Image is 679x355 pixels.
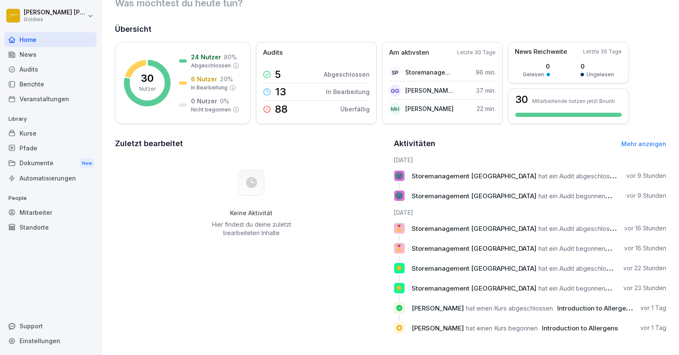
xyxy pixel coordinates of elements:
[395,262,403,274] p: ☀️
[476,68,496,77] p: 96 min.
[220,75,233,83] p: 20 %
[4,112,97,126] p: Library
[532,98,615,104] p: Mitarbeitende nutzen jetzt Bounti
[263,48,283,58] p: Audits
[477,104,496,113] p: 22 min.
[523,62,550,71] p: 0
[389,48,429,58] p: Am aktivsten
[395,170,403,182] p: 🌚
[412,304,464,312] span: [PERSON_NAME]
[539,244,605,252] span: hat ein Audit begonnen
[412,225,536,233] span: Storemanagement [GEOGRAPHIC_DATA]
[115,138,388,150] h2: Zuletzt bearbeitet
[4,155,97,171] div: Dokumente
[4,77,97,92] a: Berichte
[4,126,97,141] a: Kurse
[224,53,237,61] p: 80 %
[626,172,666,180] p: vor 9 Stunden
[542,324,618,332] span: Introduction to Allergens
[191,53,221,61] p: 24 Nutzer
[4,32,97,47] a: Home
[208,209,294,217] h5: Keine Aktivität
[515,47,567,57] p: News Reichweite
[466,324,538,332] span: hat einen Kurs begonnen
[389,85,401,97] div: GG
[640,324,666,332] p: vor 1 Tag
[395,242,403,254] p: 🎖️
[557,304,633,312] span: Introduction to Allergens
[412,192,536,200] span: Storemanagement [GEOGRAPHIC_DATA]
[275,69,281,80] p: 5
[4,333,97,348] a: Einstellungen
[395,190,403,202] p: 🌚
[583,48,622,55] p: Letzte 30 Tage
[405,68,454,77] p: Storemanagement [GEOGRAPHIC_DATA]
[191,75,217,83] p: 6 Nutzer
[389,103,401,115] div: MH
[405,104,454,113] p: [PERSON_NAME]
[275,104,288,114] p: 88
[4,319,97,333] div: Support
[539,192,605,200] span: hat ein Audit begonnen
[4,141,97,155] a: Pfade
[324,70,370,79] p: Abgeschlossen
[457,49,496,56] p: Letzte 30 Tage
[208,220,294,237] p: Hier findest du deine zuletzt bearbeiteten Inhalte
[626,191,666,200] p: vor 9 Stunden
[4,205,97,220] a: Mitarbeiter
[412,324,464,332] span: [PERSON_NAME]
[191,84,227,92] p: In Bearbeitung
[191,97,217,105] p: 0 Nutzer
[539,172,620,180] span: hat ein Audit abgeschlossen
[539,284,605,292] span: hat ein Audit begonnen
[640,304,666,312] p: vor 1 Tag
[191,62,231,69] p: Abgeschlossen
[394,138,435,150] h2: Aktivitäten
[476,86,496,95] p: 37 min.
[4,220,97,235] a: Standorte
[4,155,97,171] a: DokumenteNew
[4,92,97,106] a: Veranstaltungen
[466,304,553,312] span: hat einen Kurs abgeschlossen
[220,97,229,105] p: 0 %
[394,155,667,164] h6: [DATE]
[623,264,666,272] p: vor 22 Stunden
[24,17,86,22] p: Goldies
[624,224,666,233] p: vor 16 Stunden
[389,67,401,78] div: SP
[395,282,403,294] p: ☀️
[581,62,614,71] p: 0
[394,208,667,217] h6: [DATE]
[141,73,154,83] p: 30
[24,9,86,16] p: [PERSON_NAME] [PERSON_NAME]
[191,106,231,114] p: Nicht begonnen
[326,87,370,96] p: In Bearbeitung
[412,172,536,180] span: Storemanagement [GEOGRAPHIC_DATA]
[275,87,286,97] p: 13
[405,86,454,95] p: [PERSON_NAME] [PERSON_NAME]
[623,284,666,292] p: vor 23 Stunden
[80,158,94,168] div: New
[412,244,536,252] span: Storemanagement [GEOGRAPHIC_DATA]
[515,94,528,105] h3: 30
[395,222,403,234] p: 🎖️
[621,140,666,147] a: Mehr anzeigen
[4,47,97,62] a: News
[412,264,536,272] span: Storemanagement [GEOGRAPHIC_DATA]
[4,171,97,186] a: Automatisierungen
[340,105,370,114] p: Überfällig
[115,23,666,35] h2: Übersicht
[4,62,97,77] a: Audits
[539,225,620,233] span: hat ein Audit abgeschlossen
